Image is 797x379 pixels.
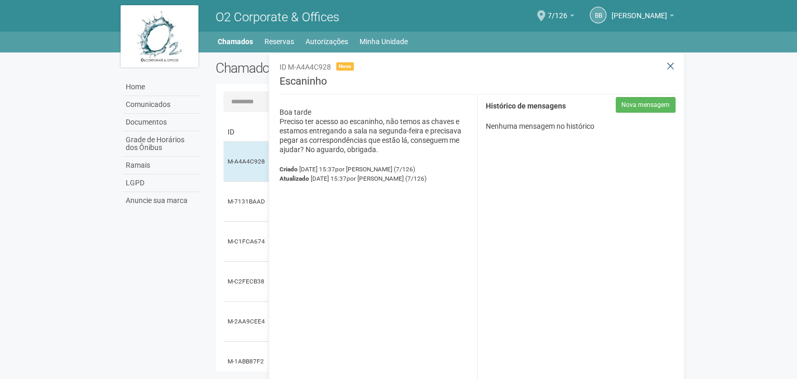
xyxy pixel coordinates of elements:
[548,13,574,21] a: 7/126
[121,5,198,67] img: logo.jpg
[223,123,270,142] td: ID
[280,166,298,173] strong: Criado
[123,96,200,114] a: Comunicados
[336,62,354,71] span: Novo
[360,34,408,49] a: Minha Unidade
[280,76,676,94] h3: Escaninho
[223,262,270,302] td: M-C2FECB38
[311,175,427,182] span: [DATE] 15:37
[548,2,567,20] span: 7/126
[216,60,398,76] h2: Chamados
[485,121,675,131] p: Nenhuma mensagem no histórico
[223,302,270,342] td: M-2AA9CEE4
[223,222,270,262] td: M-C1FCA674
[612,13,674,21] a: [PERSON_NAME]
[616,97,675,113] button: Nova mensagem
[485,102,565,111] strong: Histórico de mensagens
[123,157,200,174] a: Ramais
[347,175,427,182] span: por [PERSON_NAME] (7/126)
[280,175,309,182] strong: Atualizado
[216,10,339,24] span: O2 Corporate & Offices
[218,34,253,49] a: Chamados
[123,192,200,209] a: Anuncie sua marca
[264,34,294,49] a: Reservas
[590,7,606,23] a: BB
[305,34,348,49] a: Autorizações
[280,63,331,71] span: ID M-A4A4C928
[612,2,667,20] span: Bruno Bonfante
[223,142,270,182] td: M-A4A4C928
[123,78,200,96] a: Home
[335,166,415,173] span: por [PERSON_NAME] (7/126)
[280,107,470,154] p: Boa tarde Preciso ter acesso ao escaninho, não temos as chaves e estamos entregando a sala na seg...
[123,174,200,192] a: LGPD
[223,182,270,222] td: M-7131BAAD
[123,114,200,131] a: Documentos
[299,166,415,173] span: [DATE] 15:37
[123,131,200,157] a: Grade de Horários dos Ônibus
